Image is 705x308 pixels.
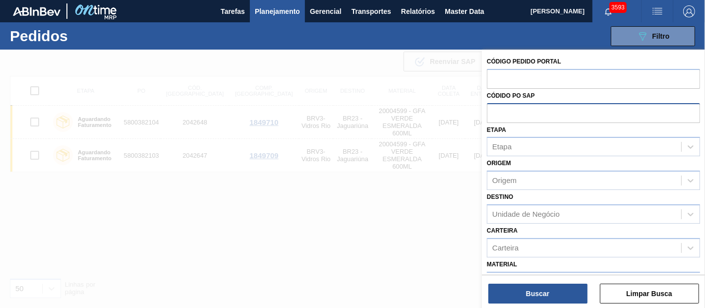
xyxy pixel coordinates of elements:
[10,30,150,42] h1: Pedidos
[683,5,695,17] img: Logout
[445,5,484,17] span: Master Data
[492,177,517,185] div: Origem
[611,26,695,46] button: Filtro
[592,4,624,18] button: Notificações
[487,92,535,99] label: Códido PO SAP
[652,32,670,40] span: Filtro
[221,5,245,17] span: Tarefas
[401,5,435,17] span: Relatórios
[352,5,391,17] span: Transportes
[487,193,513,200] label: Destino
[487,126,506,133] label: Etapa
[13,7,60,16] img: TNhmsLtSVTkK8tSr43FrP2fwEKptu5GPRR3wAAAABJRU5ErkJggg==
[492,210,560,218] div: Unidade de Negócio
[492,244,519,252] div: Carteira
[487,261,517,268] label: Material
[492,143,512,151] div: Etapa
[487,160,511,167] label: Origem
[255,5,300,17] span: Planejamento
[609,2,627,13] span: 3593
[487,58,561,65] label: Código Pedido Portal
[651,5,663,17] img: userActions
[487,227,518,234] label: Carteira
[310,5,342,17] span: Gerencial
